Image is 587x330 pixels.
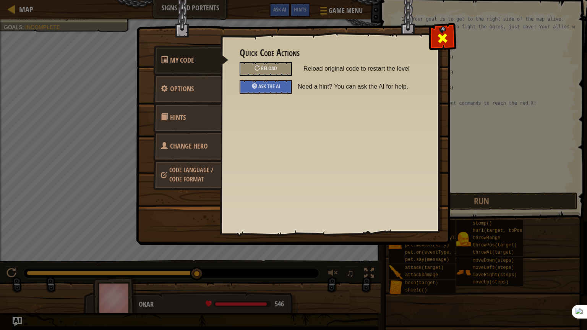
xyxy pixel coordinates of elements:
a: My Code [153,45,229,75]
span: Hints [170,113,186,122]
span: Ask the AI [258,82,280,90]
span: Need a hint? You can ask the AI for help. [298,80,425,94]
span: Reload original code to restart the level [303,62,420,76]
span: Reload [261,65,277,72]
span: Configure settings [170,84,194,94]
span: Quick Code Actions [170,55,194,65]
span: Choose hero, language [169,166,213,183]
span: Choose hero, language [170,141,208,151]
div: Ask the AI [240,80,292,94]
h3: Quick Code Actions [240,48,420,58]
div: Reload original code to restart the level [240,62,292,76]
a: Options [153,74,221,104]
